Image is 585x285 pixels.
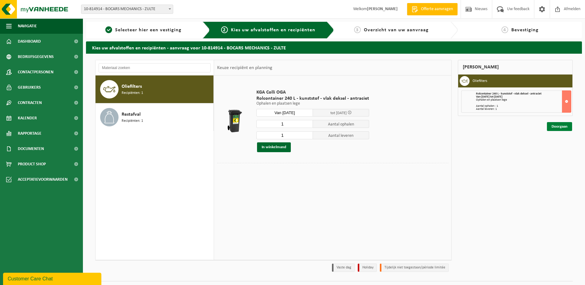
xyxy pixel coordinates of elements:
[18,126,41,141] span: Rapportage
[407,3,458,15] a: Offerte aanvragen
[476,92,541,95] span: Rolcontainer 240 L - kunststof - vlak deksel - antraciet
[81,5,173,13] span: 10-814914 - BOCARS MECHANICS - ZULTE
[18,172,68,187] span: Acceptatievoorwaarden
[256,95,369,102] span: Rolcontainer 240 L - kunststof - vlak deksel - antraciet
[313,131,369,139] span: Aantal leveren
[476,98,571,102] div: Ophalen en plaatsen lege
[18,156,46,172] span: Product Shop
[332,264,355,272] li: Vaste dag
[221,26,228,33] span: 2
[115,28,181,33] span: Selecteer hier een vestiging
[18,80,41,95] span: Gebruikers
[256,109,313,117] input: Selecteer datum
[122,118,143,124] span: Recipiënten: 1
[380,264,449,272] li: Tijdelijk niet toegestaan/période limitée
[18,141,44,156] span: Documenten
[105,26,112,33] span: 1
[367,7,398,11] strong: [PERSON_NAME]
[96,103,214,131] button: Restafval Recipiënten: 1
[364,28,429,33] span: Overzicht van uw aanvraag
[214,60,275,75] div: Keuze recipiënt en planning
[99,63,211,72] input: Materiaal zoeken
[476,105,571,108] div: Aantal ophalen : 1
[476,108,571,111] div: Aantal leveren: 1
[256,102,369,106] p: Ophalen en plaatsen lege
[122,90,143,96] span: Recipiënten: 1
[313,120,369,128] span: Aantal ophalen
[419,6,454,12] span: Offerte aanvragen
[256,89,369,95] span: KGA Colli OGA
[86,41,582,53] h2: Kies uw afvalstoffen en recipiënten - aanvraag voor 10-814914 - BOCARS MECHANICS - ZULTE
[476,95,502,98] strong: Van [DATE] tot [DATE]
[18,95,42,110] span: Contracten
[358,264,377,272] li: Holiday
[231,28,315,33] span: Kies uw afvalstoffen en recipiënten
[511,28,539,33] span: Bevestiging
[122,111,141,118] span: Restafval
[18,110,37,126] span: Kalender
[18,34,41,49] span: Dashboard
[473,76,487,86] h3: Oliefilters
[257,142,291,152] button: In winkelmand
[18,64,53,80] span: Contactpersonen
[330,111,347,115] span: tot [DATE]
[354,26,361,33] span: 3
[458,60,573,75] div: [PERSON_NAME]
[89,26,198,34] a: 1Selecteer hier een vestiging
[3,272,103,285] iframe: chat widget
[18,49,54,64] span: Bedrijfsgegevens
[547,122,572,131] a: Doorgaan
[18,18,37,34] span: Navigatie
[501,26,508,33] span: 4
[96,75,214,103] button: Oliefilters Recipiënten: 1
[122,83,142,90] span: Oliefilters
